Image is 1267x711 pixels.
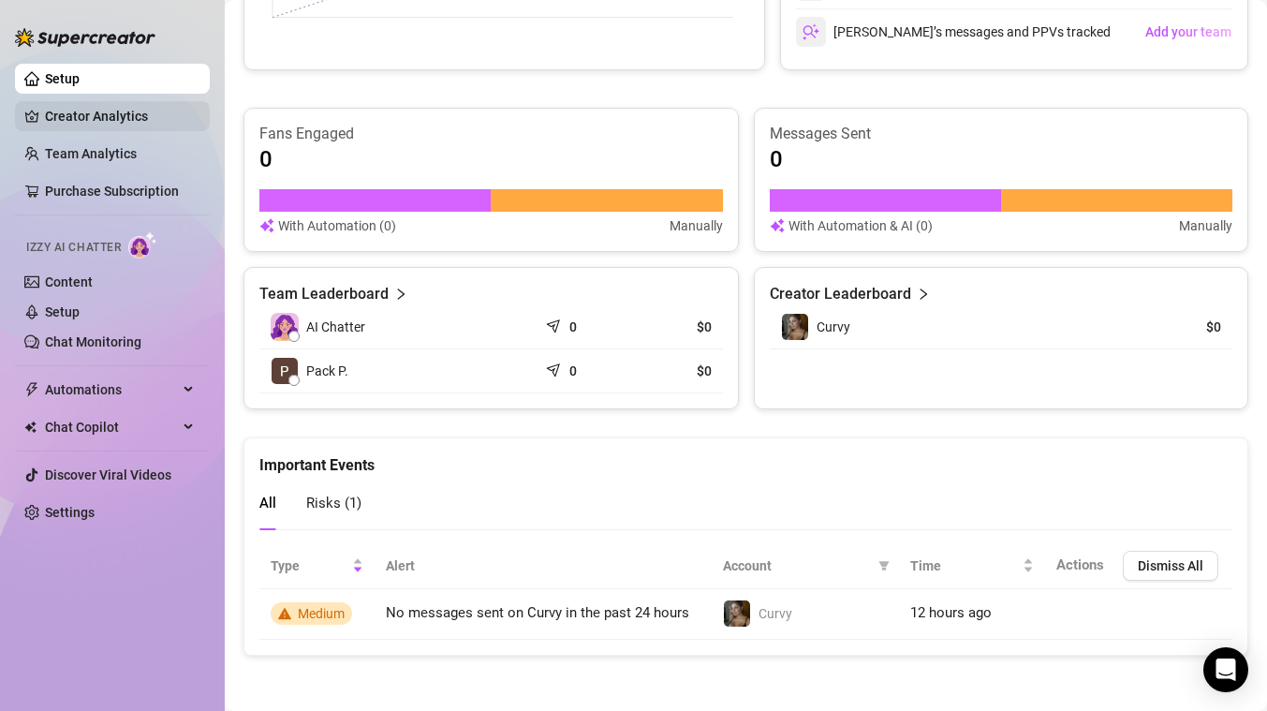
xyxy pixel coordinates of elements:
[306,495,361,511] span: Risks ( 1 )
[1179,215,1232,236] article: Manually
[1203,647,1248,692] div: Open Intercom Messenger
[670,215,723,236] article: Manually
[271,313,299,341] img: izzy-ai-chatter-avatar-DDCN_rTZ.svg
[917,283,930,305] span: right
[278,215,396,236] article: With Automation (0)
[569,362,577,380] article: 0
[45,274,93,289] a: Content
[724,600,750,627] img: Curvy
[1145,24,1231,39] span: Add your team
[875,552,893,580] span: filter
[45,505,95,520] a: Settings
[45,101,195,131] a: Creator Analytics
[1144,17,1232,47] button: Add your team
[899,543,1045,589] th: Time
[641,362,712,380] article: $0
[259,543,375,589] th: Type
[723,555,871,576] span: Account
[24,421,37,434] img: Chat Copilot
[24,382,39,397] span: thunderbolt
[259,438,1232,477] div: Important Events
[782,314,808,340] img: Curvy
[298,606,345,621] span: Medium
[128,231,157,259] img: AI Chatter
[817,319,850,334] span: Curvy
[641,318,712,336] article: $0
[1123,551,1218,581] button: Dismiss All
[306,317,365,337] span: AI Chatter
[45,467,171,482] a: Discover Viral Videos
[386,604,689,621] span: No messages sent on Curvy in the past 24 hours
[878,560,890,571] span: filter
[26,239,121,257] span: Izzy AI Chatter
[1138,558,1203,573] span: Dismiss All
[259,283,389,305] article: Team Leaderboard
[259,124,723,144] article: Fans Engaged
[259,215,274,236] img: svg%3e
[259,495,276,511] span: All
[1136,318,1221,336] article: $0
[45,146,137,161] a: Team Analytics
[45,304,80,319] a: Setup
[759,606,792,621] span: Curvy
[546,359,565,378] span: send
[45,412,178,442] span: Chat Copilot
[788,215,933,236] article: With Automation & AI (0)
[272,358,298,384] img: Pack Pillow
[770,283,911,305] article: Creator Leaderboard
[803,23,819,40] img: svg%3e
[770,215,785,236] img: svg%3e
[569,318,577,336] article: 0
[910,604,992,621] span: 12 hours ago
[770,124,1233,144] article: Messages Sent
[306,361,348,381] span: Pack P.
[394,283,407,305] span: right
[271,555,348,576] span: Type
[546,315,565,333] span: send
[910,555,1019,576] span: Time
[278,607,291,620] span: warning
[15,28,155,47] img: logo-BBDzfeDw.svg
[770,144,783,174] article: 0
[45,375,178,405] span: Automations
[259,144,273,174] article: 0
[375,543,712,589] th: Alert
[1056,556,1104,573] span: Actions
[796,17,1111,47] div: [PERSON_NAME]’s messages and PPVs tracked
[45,334,141,349] a: Chat Monitoring
[45,71,80,86] a: Setup
[45,184,179,199] a: Purchase Subscription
